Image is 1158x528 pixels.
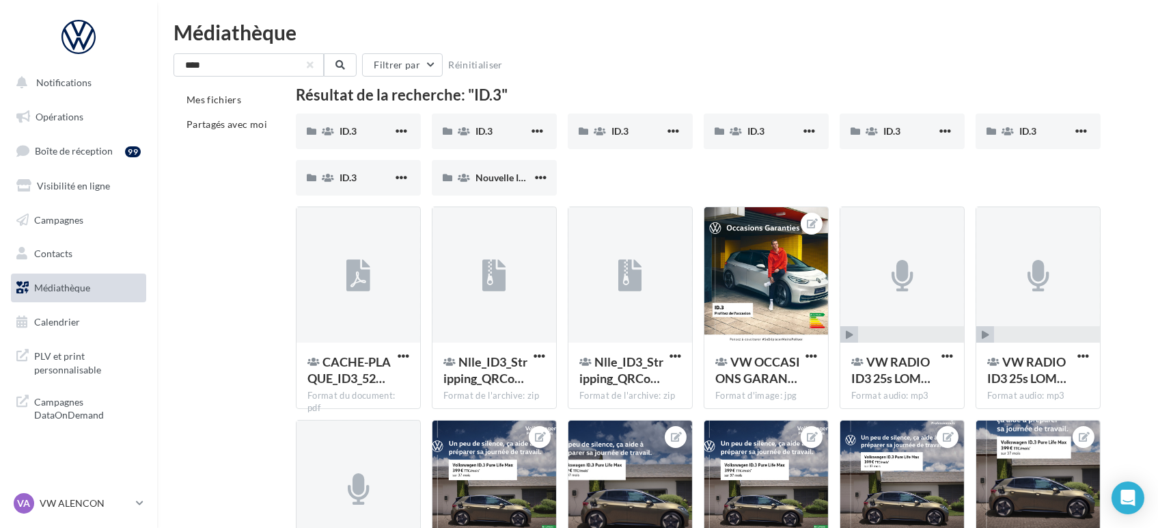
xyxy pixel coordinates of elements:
span: VA [18,497,31,510]
a: Visibilité en ligne [8,172,149,200]
div: 99 [125,146,141,157]
button: Filtrer par [362,53,443,77]
span: Nlle_ID3_Stripping_QRCode_blanc [443,354,527,386]
span: ID.3 [883,125,900,137]
button: Notifications [8,68,143,97]
span: Contacts [34,248,72,259]
span: ID.3 [611,125,629,137]
span: Boîte de réception [35,145,113,157]
div: Médiathèque [174,22,1142,42]
span: Calendrier [34,316,80,328]
span: Opérations [36,111,83,122]
a: PLV et print personnalisable [8,341,149,382]
span: VW RADIO ID3 25s LOM1 11.03.25 [851,354,930,386]
span: Médiathèque [34,282,90,293]
div: Format de l'archive: zip [443,390,545,402]
a: Contacts [8,239,149,268]
a: Boîte de réception99 [8,136,149,166]
span: Notifications [36,77,92,88]
span: Visibilité en ligne [37,180,110,192]
a: Calendrier [8,308,149,336]
span: Partagés avec moi [187,118,267,130]
span: VW RADIO ID3 25s LOM2 11.03.25 [987,354,1066,386]
span: Campagnes DataOnDemand [34,393,141,422]
button: Réinitialiser [443,57,508,73]
span: ID.3 [1019,125,1036,137]
span: VW OCCASIONS GARANTIE_AVRIL24_RS_ID.3 [715,354,800,386]
div: Format de l'archive: zip [579,390,681,402]
div: Format audio: mp3 [851,390,953,402]
div: Format du document: pdf [307,390,409,414]
a: Campagnes DataOnDemand [8,387,149,427]
span: ID.3 [747,125,764,137]
div: Format audio: mp3 [987,390,1089,402]
p: VW ALENCON [40,497,130,510]
span: CACHE-PLAQUE_ID3_520x110_HD [307,354,391,386]
span: ID.3 [340,125,357,137]
span: PLV et print personnalisable [34,347,141,376]
span: Campagnes [34,213,83,225]
span: Mes fichiers [187,94,241,105]
div: Résultat de la recherche: "ID.3" [296,88,1101,103]
span: Nlle_ID3_Stripping_QRCode_noir [579,354,663,386]
a: VA VW ALENCON [11,490,146,516]
a: Opérations [8,103,149,131]
span: ID.3 [340,172,357,183]
span: ID.3 [475,125,493,137]
a: Campagnes [8,206,149,235]
span: Nouvelle ID.3 [475,172,533,183]
div: Format d'image: jpg [715,390,817,402]
div: Open Intercom Messenger [1112,481,1144,514]
a: Médiathèque [8,274,149,302]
